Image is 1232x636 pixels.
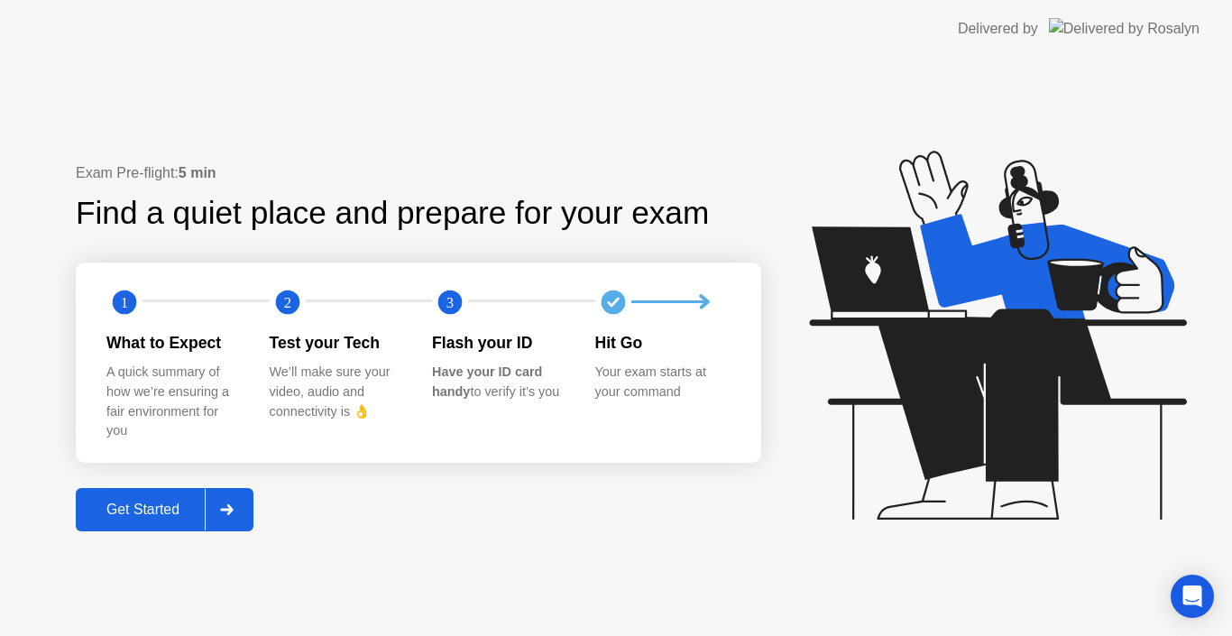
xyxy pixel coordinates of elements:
div: Find a quiet place and prepare for your exam [76,189,712,237]
div: Flash your ID [432,331,566,355]
div: Delivered by [958,18,1038,40]
div: What to Expect [106,331,241,355]
b: 5 min [179,165,216,180]
div: Hit Go [595,331,730,355]
text: 1 [121,294,128,311]
div: Open Intercom Messenger [1171,575,1214,618]
img: Delivered by Rosalyn [1049,18,1200,39]
text: 2 [283,294,290,311]
div: Test your Tech [270,331,404,355]
div: We’ll make sure your video, audio and connectivity is 👌 [270,363,404,421]
div: Exam Pre-flight: [76,162,761,184]
div: to verify it’s you [432,363,566,401]
div: A quick summary of how we’re ensuring a fair environment for you [106,363,241,440]
div: Get Started [81,502,205,518]
b: Have your ID card handy [432,364,542,399]
button: Get Started [76,488,253,531]
text: 3 [446,294,454,311]
div: Your exam starts at your command [595,363,730,401]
